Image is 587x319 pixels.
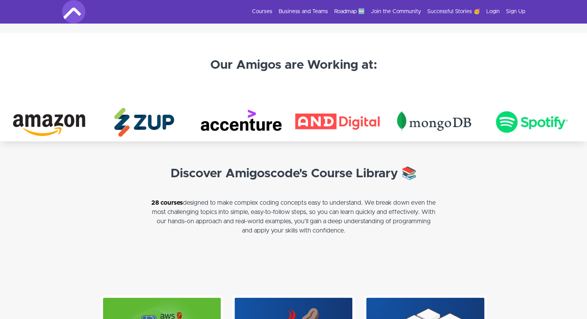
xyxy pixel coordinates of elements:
a: Courses [252,8,272,15]
img: Accentture [191,103,288,141]
img: mongoDB [384,103,480,141]
strong: Discover Amigoscode's Course Library 📚 [171,168,417,180]
a: 28 courses [151,200,183,206]
a: Login [486,8,500,15]
p: designed to make complex coding concepts easy to understand. We break down even the most challeng... [151,198,436,235]
img: Spotify [480,103,577,141]
a: Successful Stories 🥳 [427,8,480,15]
a: Sign Up [506,8,525,15]
img: Zup [95,103,191,141]
a: Roadmap 🆕 [334,8,365,15]
strong: Our Amigos are Working at: [210,59,377,71]
a: Business and Teams [279,8,328,15]
img: And Digital [288,103,384,141]
a: Join the Community [371,8,421,15]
